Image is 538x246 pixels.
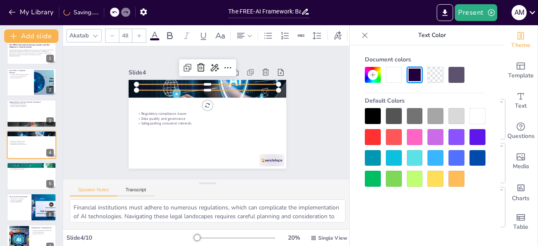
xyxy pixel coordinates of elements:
p: Trust as the Cornerstone [9,196,29,198]
p: Regulatory compliance issues [137,111,279,116]
div: 20 % [284,234,304,242]
div: 3 [7,100,56,127]
span: Text [515,101,527,111]
div: 4 [7,131,56,159]
p: Regulatory compliance issues [9,141,54,143]
p: Global Policy Developments [9,163,54,166]
p: Safeguarding consumer interests [9,144,54,145]
div: Add ready made slides [504,56,538,86]
button: Present [455,4,497,21]
p: The role of AI in fraud detection [9,75,32,77]
p: Safeguarding consumer interests [137,121,279,126]
p: Monitoring AI impacts [32,233,54,235]
div: Akatab [68,30,90,41]
button: A M [512,4,527,21]
div: 3 [46,117,54,125]
div: 5 [46,180,54,188]
span: Template [508,71,534,80]
p: Diverse regulatory approaches [9,165,54,167]
p: Opportunities in AI for Financial Innovation [9,101,54,103]
strong: The FREE-AI Framework: Balancing Innovation and Risk Mitigation in Financial Services [9,44,50,48]
p: Data quality and governance [137,116,279,121]
p: Implementing governance frameworks [32,230,54,232]
span: Single View [318,235,347,241]
div: Add a table [504,207,538,237]
p: Accountability in AI systems [9,168,54,170]
div: Add images, graphics, shapes or video [504,146,538,177]
div: Default Colors [365,93,485,108]
span: Charts [512,194,530,203]
p: Engaging stakeholders [9,201,29,203]
p: Data quality and governance [9,142,54,144]
p: AI and ML enhance financial services [9,74,32,75]
textarea: Financial institutions must adhere to numerous regulations, which can complicate the implementati... [70,199,345,222]
p: Frameworks promoting innovation [9,167,54,169]
div: Text effects [331,29,344,42]
input: Insert title [228,5,301,18]
p: Enablers for Trustworthy AI [32,227,54,229]
button: Add slide [4,29,58,43]
span: Questions [507,132,535,141]
div: 1 [46,55,54,62]
div: Saving...... [63,8,99,16]
p: Enhanced customer experiences [9,104,54,106]
p: Generated with [URL] [9,56,54,57]
div: 5 [7,162,56,190]
div: Get real-time input from your audience [504,116,538,146]
p: Challenges of AI Implementation [137,84,279,91]
button: Transcript [117,187,155,196]
p: Risks associated with AI [9,77,32,78]
p: Challenges of AI Implementation [9,132,54,135]
div: 1 [7,37,56,65]
div: Document colors [365,52,485,67]
div: Add charts and graphs [504,177,538,207]
p: Text Color [372,25,492,45]
div: Change the overall theme [504,25,538,56]
p: AI and ML in Financial Services [9,69,32,74]
div: 4 [46,149,54,156]
div: 2 [46,86,54,94]
p: This presentation explores the FREE-AI Framework, focusing on the integration of Artificial Intel... [9,49,54,56]
div: Slide 4 [129,69,195,77]
button: Speaker Notes [70,187,117,196]
div: 2 [7,68,56,96]
p: Serving underserved populations [9,106,54,108]
div: Slide 4 / 10 [66,234,195,242]
span: Theme [511,41,530,50]
button: Export to PowerPoint [437,4,453,21]
div: A M [512,5,527,20]
p: Ensuring accountability [9,200,29,201]
p: Improved operational efficiency [9,103,54,104]
span: Table [513,222,528,232]
div: Add text boxes [504,86,538,116]
button: My Library [6,5,57,19]
div: 6 [46,211,54,219]
p: Ensuring explainability [32,232,54,233]
span: Media [513,162,529,171]
div: 6 [7,193,56,221]
p: Importance of transparency [9,198,29,200]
